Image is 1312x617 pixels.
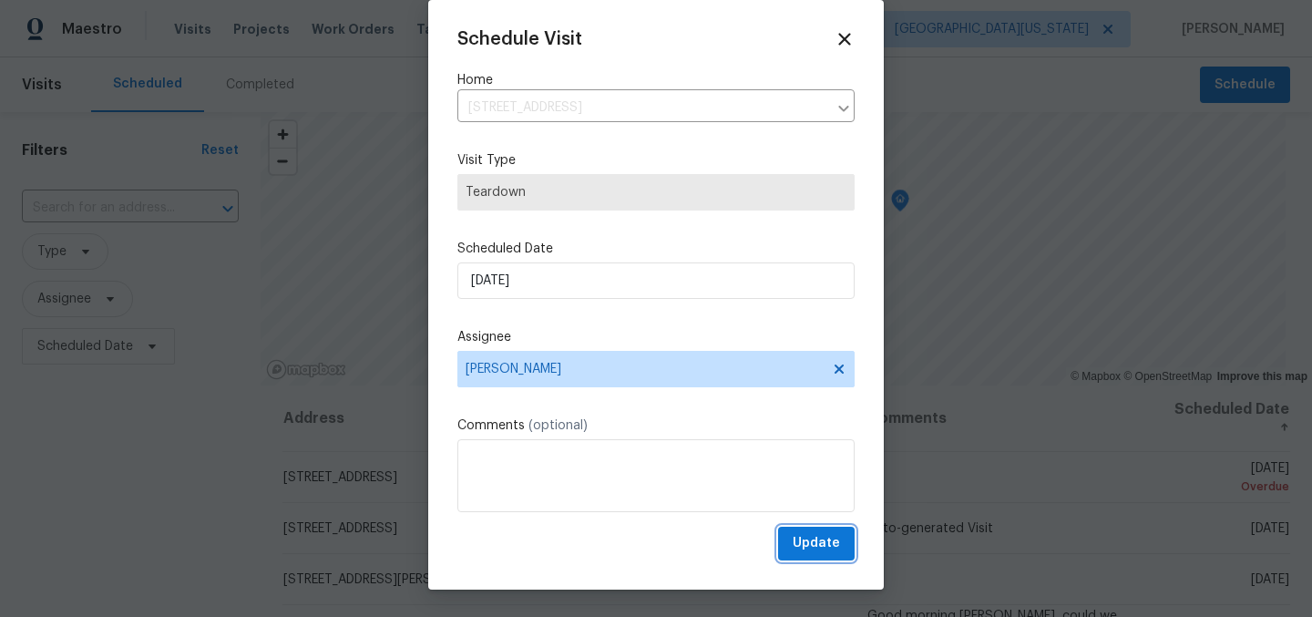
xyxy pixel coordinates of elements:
[457,71,855,89] label: Home
[793,532,840,555] span: Update
[466,183,846,201] span: Teardown
[835,29,855,49] span: Close
[457,262,855,299] input: M/D/YYYY
[528,419,588,432] span: (optional)
[457,30,582,48] span: Schedule Visit
[457,240,855,258] label: Scheduled Date
[457,151,855,170] label: Visit Type
[466,362,823,376] span: [PERSON_NAME]
[457,94,827,122] input: Enter in an address
[778,527,855,560] button: Update
[457,416,855,435] label: Comments
[457,328,855,346] label: Assignee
